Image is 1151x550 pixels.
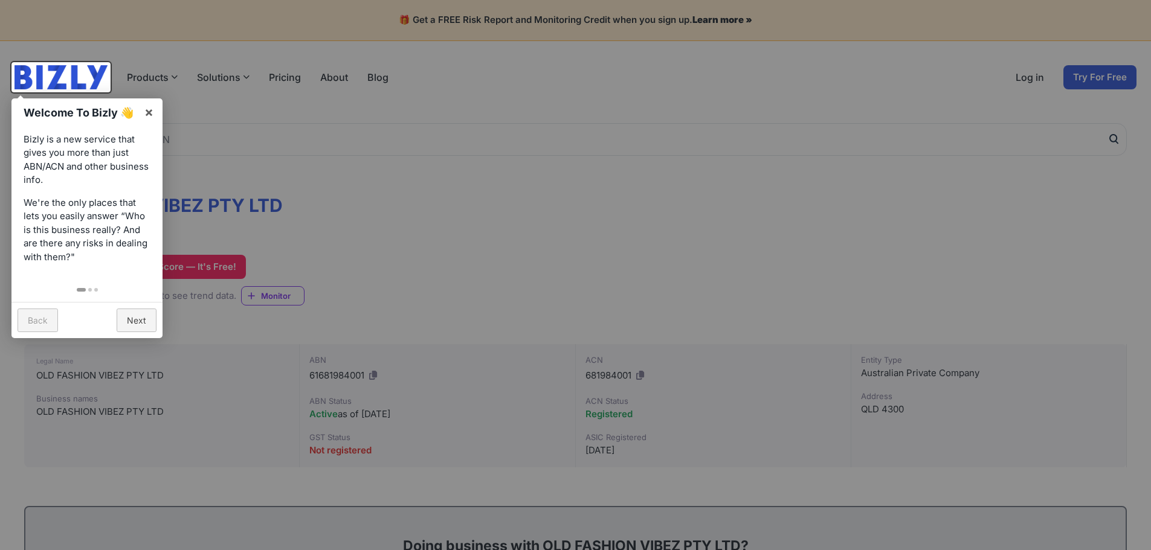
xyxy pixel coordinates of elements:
[117,309,156,332] a: Next
[24,196,150,264] p: We're the only places that lets you easily answer “Who is this business really? And are there any...
[18,309,58,332] a: Back
[24,104,138,121] h1: Welcome To Bizly 👋
[24,133,150,187] p: Bizly is a new service that gives you more than just ABN/ACN and other business info.
[135,98,163,126] a: ×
